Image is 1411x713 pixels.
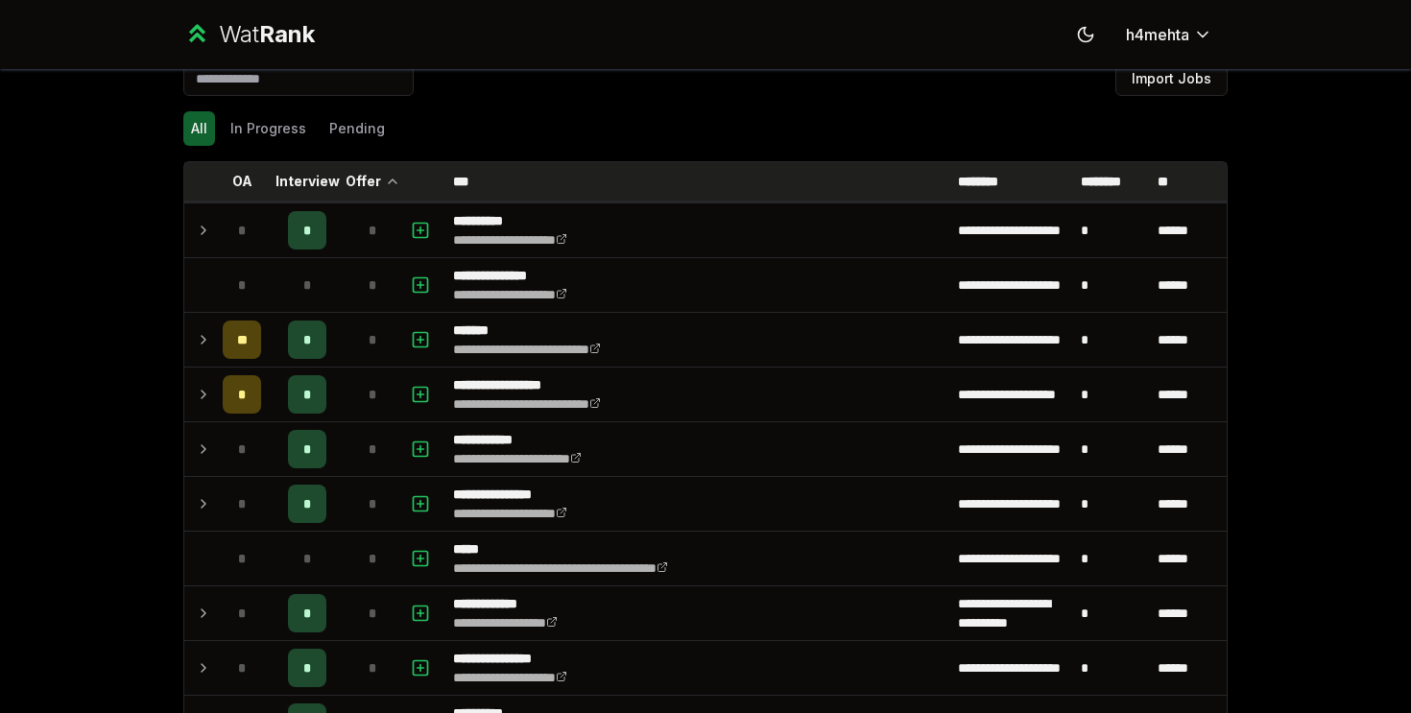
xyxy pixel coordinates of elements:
button: Import Jobs [1115,61,1228,96]
button: h4mehta [1111,17,1228,52]
div: Wat [219,19,315,50]
p: Interview [275,172,340,191]
span: Rank [259,20,315,48]
span: h4mehta [1126,23,1189,46]
button: In Progress [223,111,314,146]
button: Pending [322,111,393,146]
p: Offer [346,172,381,191]
p: OA [232,172,252,191]
button: All [183,111,215,146]
a: WatRank [183,19,315,50]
